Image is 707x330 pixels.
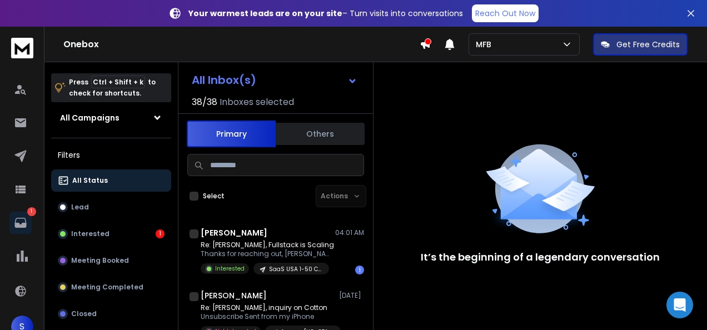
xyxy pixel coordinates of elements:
button: Lead [51,196,171,218]
button: All Status [51,169,171,192]
p: Reach Out Now [475,8,535,19]
button: Primary [187,121,276,147]
h1: [PERSON_NAME] [201,290,267,301]
button: Closed [51,303,171,325]
p: Meeting Completed [71,283,143,292]
p: Press to check for shortcuts. [69,77,156,99]
p: MFB [476,39,496,50]
h1: [PERSON_NAME] [201,227,267,238]
button: Meeting Completed [51,276,171,298]
p: Thanks for reaching out, [PERSON_NAME]—interested [201,249,334,258]
p: Closed [71,309,97,318]
div: 1 [156,229,165,238]
button: All Inbox(s) [183,69,366,91]
p: SaaS USA 1-50 Chargeback [269,265,322,273]
button: Get Free Credits [593,33,688,56]
img: logo [11,38,33,58]
button: All Campaigns [51,107,171,129]
h1: All Inbox(s) [192,74,256,86]
div: 1 [355,266,364,274]
p: 04:01 AM [335,228,364,237]
strong: Your warmest leads are on your site [188,8,342,19]
p: Interested [71,229,109,238]
p: Interested [215,264,245,273]
p: Get Free Credits [616,39,680,50]
p: It’s the beginning of a legendary conversation [421,249,660,265]
p: Unsubscribe Sent from my iPhone [201,312,334,321]
span: Ctrl + Shift + k [91,76,145,88]
p: Re: [PERSON_NAME], inquiry on Cotton [201,303,334,312]
h1: All Campaigns [60,112,120,123]
a: Reach Out Now [472,4,539,22]
h3: Filters [51,147,171,163]
p: Lead [71,203,89,212]
button: Interested1 [51,223,171,245]
p: Re: [PERSON_NAME], Fullstack is Scaling [201,241,334,249]
p: [DATE] [339,291,364,300]
p: 1 [27,207,36,216]
a: 1 [9,212,32,234]
p: All Status [72,176,108,185]
label: Select [203,192,225,201]
div: Open Intercom Messenger [666,292,693,318]
h3: Inboxes selected [220,96,294,109]
p: – Turn visits into conversations [188,8,463,19]
button: Meeting Booked [51,249,171,272]
button: Others [276,122,365,146]
span: 38 / 38 [192,96,217,109]
h1: Onebox [63,38,420,51]
p: Meeting Booked [71,256,129,265]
